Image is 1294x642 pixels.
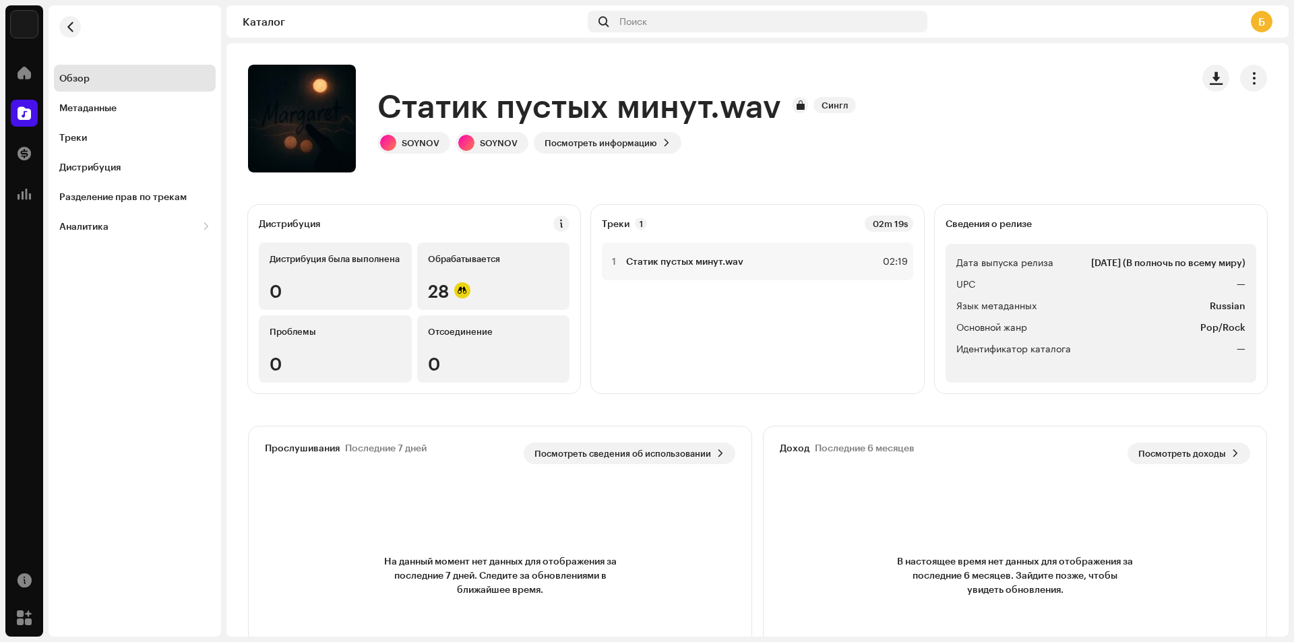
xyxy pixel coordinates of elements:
span: Основной жанр [956,319,1027,335]
div: Аналитика [59,221,109,232]
div: Прослушивания [265,443,340,453]
span: Поиск [619,16,647,27]
div: SOYNOV [480,137,518,148]
span: Сингл [813,97,856,113]
span: Посмотреть информацию [545,129,657,156]
re-m-nav-item: Разделение прав по трекам [54,183,216,210]
re-m-nav-item: Метаданные [54,94,216,121]
span: Язык метаданных [956,298,1037,314]
strong: Russian [1210,298,1245,314]
span: UPC [956,276,975,292]
div: Дистрибуция была выполнена [270,253,401,264]
span: В настоящее время нет данных для отображения за последние 6 месяцев. Зайдите позже, чтобы увидеть... [894,554,1136,596]
div: Дистрибуция [59,162,121,172]
strong: [DATE] (В полночь по всему миру) [1091,255,1245,271]
span: Идентификатор каталога [956,341,1071,357]
re-m-nav-dropdown: Аналитика [54,213,216,240]
h1: Статик пустых минут.wav [377,84,781,127]
div: Разделение прав по трекам [59,191,187,202]
strong: — [1237,276,1245,292]
strong: Статик пустых минут.wav [626,256,743,267]
span: На данный момент нет данных для отображения за последние 7 дней. Следите за обновлениями в ближай... [379,554,621,596]
div: Последние 6 месяцев [815,443,915,453]
re-m-nav-item: Дистрибуция [54,154,216,181]
img: 33004b37-325d-4a8b-b51f-c12e9b964943 [11,11,38,38]
span: Посмотреть сведения об использовании [534,440,711,467]
re-m-nav-item: Обзор [54,65,216,92]
re-m-nav-item: Треки [54,124,216,151]
button: Посмотреть доходы [1128,443,1250,464]
div: Проблемы [270,326,401,337]
p-badge: 1 [635,218,647,230]
div: 02:19 [878,253,908,269]
div: Дистрибуция [259,218,320,229]
button: Посмотреть информацию [534,132,681,154]
strong: Треки [602,218,629,229]
strong: — [1237,341,1245,357]
strong: Pop/Rock [1200,319,1245,335]
div: Каталог [243,16,582,27]
span: Посмотреть доходы [1138,440,1226,467]
div: Метаданные [59,102,117,113]
div: Обзор [59,73,90,84]
div: Отсоединение [428,326,559,337]
div: Доход [780,443,809,453]
div: SOYNOV [402,137,439,148]
div: Б [1251,11,1272,32]
span: Дата выпуска релиза [956,255,1053,271]
div: Треки [59,132,87,143]
div: Обрабатывается [428,253,559,264]
div: Последние 7 дней [345,443,427,453]
div: 02m 19s [865,216,913,232]
button: Посмотреть сведения об использовании [524,443,735,464]
strong: Сведения о релизе [946,218,1032,229]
